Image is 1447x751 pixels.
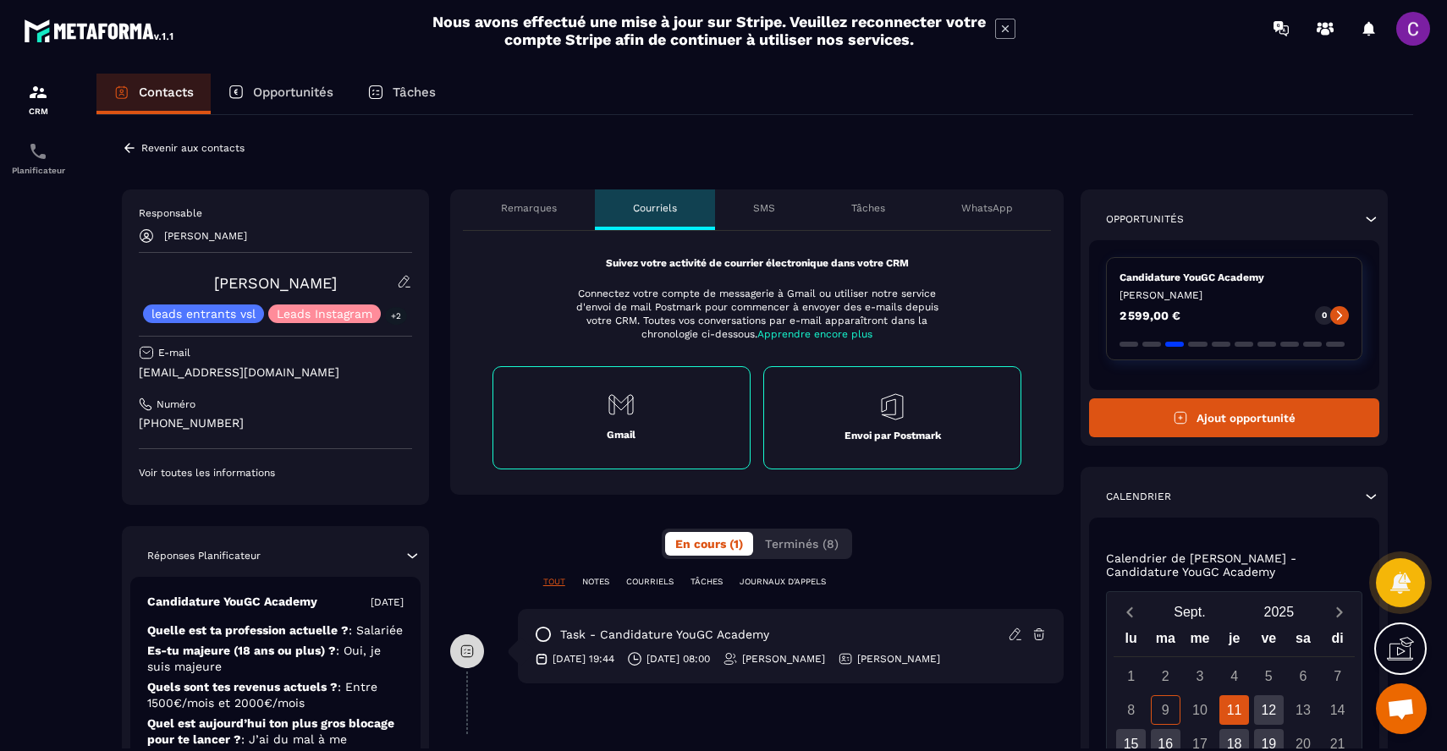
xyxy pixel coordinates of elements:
[1120,271,1349,284] p: Candidature YouGC Academy
[139,85,194,100] p: Contacts
[139,206,412,220] p: Responsable
[1254,661,1284,691] div: 5
[211,74,350,114] a: Opportunités
[1145,597,1234,627] button: Open months overlay
[755,532,849,556] button: Terminés (8)
[1106,551,1362,578] p: Calendrier de [PERSON_NAME] - Candidature YouGC Academy
[277,308,372,320] p: Leads Instagram
[1252,627,1286,656] div: ve
[742,652,825,666] p: [PERSON_NAME]
[1183,627,1218,656] div: me
[139,466,412,480] p: Voir toutes les informations
[4,166,72,175] p: Planificateur
[1286,627,1321,656] div: sa
[253,85,333,100] p: Opportunités
[1116,661,1146,691] div: 1
[1185,695,1214,725] div: 10
[96,74,211,114] a: Contacts
[28,82,48,102] img: formation
[1114,627,1148,656] div: lu
[1217,627,1252,656] div: je
[543,576,565,588] p: TOUT
[492,256,1022,270] p: Suivez votre activité de courrier électronique dans votre CRM
[1288,695,1318,725] div: 13
[1148,627,1183,656] div: ma
[565,287,949,341] p: Connectez votre compte de messagerie à Gmail ou utiliser notre service d'envoi de mail Postmark p...
[393,85,436,100] p: Tâches
[432,13,987,48] h2: Nous avons effectué une mise à jour sur Stripe. Veuillez reconnecter votre compte Stripe afin de ...
[1089,398,1379,437] button: Ajout opportunité
[350,74,453,114] a: Tâches
[4,129,72,188] a: schedulerschedulerPlanificateur
[753,201,775,215] p: SMS
[147,549,261,562] p: Réponses Planificateur
[1288,661,1318,691] div: 6
[164,230,247,242] p: [PERSON_NAME]
[626,576,674,588] p: COURRIELS
[1219,661,1249,691] div: 4
[1151,695,1180,725] div: 9
[147,622,404,639] p: Quelle est ta profession actuelle ?
[1254,695,1284,725] div: 12
[4,107,72,116] p: CRM
[1235,597,1323,627] button: Open years overlay
[857,652,940,666] p: [PERSON_NAME]
[560,627,769,643] p: task - Candidature YouGC Academy
[1120,310,1180,321] p: 2 599,00 €
[147,643,404,675] p: Es-tu majeure (18 ans ou plus) ?
[765,537,839,551] span: Terminés (8)
[1114,600,1145,623] button: Previous month
[646,652,710,666] p: [DATE] 08:00
[28,141,48,162] img: scheduler
[501,201,557,215] p: Remarques
[214,274,337,292] a: [PERSON_NAME]
[349,623,403,637] span: : Salariée
[147,594,317,610] p: Candidature YouGC Academy
[961,201,1013,215] p: WhatsApp
[1320,627,1355,656] div: di
[665,532,753,556] button: En cours (1)
[4,69,72,129] a: formationformationCRM
[151,308,256,320] p: leads entrants vsl
[371,595,404,609] p: [DATE]
[845,429,941,442] p: Envoi par Postmark
[553,652,614,666] p: [DATE] 19:44
[24,15,176,46] img: logo
[1219,695,1249,725] div: 11
[1116,695,1146,725] div: 8
[385,307,407,325] p: +2
[1151,661,1180,691] div: 2
[757,328,872,340] span: Apprendre encore plus
[157,397,195,411] p: Numéro
[1322,310,1327,321] p: 0
[147,679,404,711] p: Quels sont tes revenus actuels ?
[1323,600,1355,623] button: Next month
[158,346,190,359] p: E-mail
[633,201,677,215] p: Courriels
[139,415,412,431] p: [PHONE_NUMBER]
[851,201,885,215] p: Tâches
[675,537,743,551] span: En cours (1)
[1376,683,1427,734] div: Ouvrir le chat
[690,576,723,588] p: TÂCHES
[582,576,609,588] p: NOTES
[1120,288,1349,302] p: [PERSON_NAME]
[740,576,826,588] p: JOURNAUX D'APPELS
[141,142,245,154] p: Revenir aux contacts
[1106,212,1184,226] p: Opportunités
[1106,490,1171,503] p: Calendrier
[1323,661,1352,691] div: 7
[139,365,412,381] p: [EMAIL_ADDRESS][DOMAIN_NAME]
[1185,661,1214,691] div: 3
[1323,695,1352,725] div: 14
[607,428,635,441] p: Gmail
